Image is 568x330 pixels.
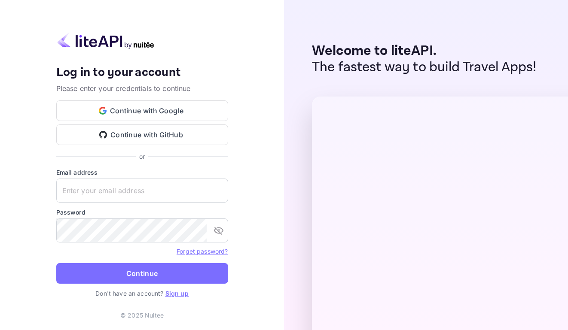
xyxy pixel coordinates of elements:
label: Email address [56,168,228,177]
button: toggle password visibility [210,222,227,239]
p: Welcome to liteAPI. [312,43,537,59]
button: Continue with GitHub [56,124,228,145]
a: Sign up [165,290,189,297]
button: Continue [56,263,228,284]
p: The fastest way to build Travel Apps! [312,59,537,76]
img: liteapi [56,32,155,49]
p: Please enter your credentials to continue [56,83,228,94]
p: or [139,152,145,161]
a: Forget password? [177,248,228,255]
a: Forget password? [177,247,228,255]
button: Continue with Google [56,100,228,121]
label: Password [56,208,228,217]
p: © 2025 Nuitee [120,311,164,320]
p: Don't have an account? [56,289,228,298]
h4: Log in to your account [56,65,228,80]
input: Enter your email address [56,179,228,203]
